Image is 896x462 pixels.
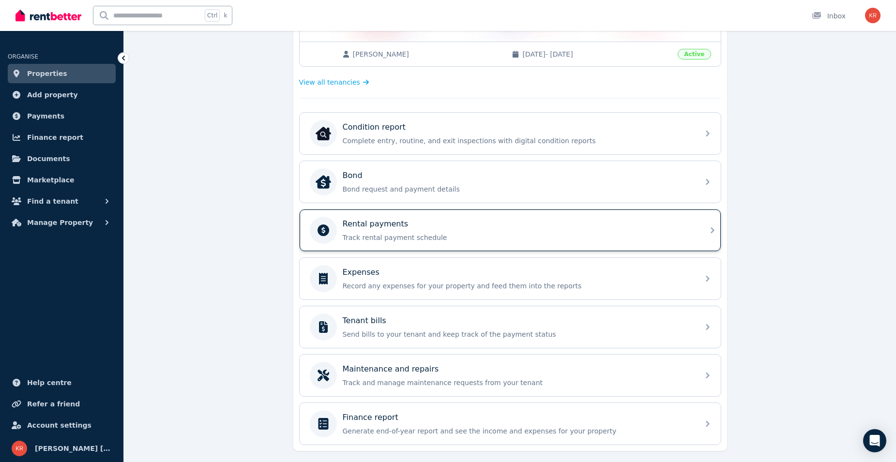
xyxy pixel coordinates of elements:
a: Finance reportGenerate end-of-year report and see the income and expenses for your property [300,403,721,445]
button: Manage Property [8,213,116,232]
p: Bond [343,170,363,181]
span: Manage Property [27,217,93,228]
a: View all tenancies [299,77,369,87]
p: Finance report [343,412,398,423]
a: BondBondBond request and payment details [300,161,721,203]
p: Maintenance and repairs [343,363,439,375]
span: Find a tenant [27,195,78,207]
img: RentBetter [15,8,81,23]
img: Bond [316,174,331,190]
a: Maintenance and repairsTrack and manage maintenance requests from your tenant [300,355,721,396]
button: Find a tenant [8,192,116,211]
a: Add property [8,85,116,104]
a: Help centre [8,373,116,392]
a: ExpensesRecord any expenses for your property and feed them into the reports [300,258,721,299]
span: k [224,12,227,19]
a: Finance report [8,128,116,147]
a: Tenant billsSend bills to your tenant and keep track of the payment status [300,306,721,348]
p: Send bills to your tenant and keep track of the payment status [343,329,693,339]
span: Active [678,49,711,60]
img: Kalen Rachel Wilson [865,8,881,23]
span: Marketplace [27,174,74,186]
span: Properties [27,68,67,79]
a: Refer a friend [8,394,116,414]
p: Generate end-of-year report and see the income and expenses for your property [343,426,693,436]
a: Condition reportCondition reportComplete entry, routine, and exit inspections with digital condit... [300,113,721,154]
img: Kalen Rachel Wilson [12,441,27,456]
img: Condition report [316,126,331,141]
span: Refer a friend [27,398,80,410]
p: Expenses [343,267,380,278]
span: [DATE] - [DATE] [522,49,672,59]
span: Finance report [27,132,83,143]
span: Ctrl [205,9,220,22]
a: Payments [8,106,116,126]
span: [PERSON_NAME] [PERSON_NAME] [35,443,112,454]
span: Documents [27,153,70,164]
p: Condition report [343,121,406,133]
span: Help centre [27,377,72,388]
span: ORGANISE [8,53,38,60]
a: Documents [8,149,116,168]
p: Tenant bills [343,315,386,327]
p: Rental payments [343,218,409,230]
p: Track rental payment schedule [343,233,693,242]
div: Open Intercom Messenger [863,429,886,452]
a: Marketplace [8,170,116,190]
a: Rental paymentsTrack rental payment schedule [300,209,721,251]
span: Add property [27,89,78,101]
p: Bond request and payment details [343,184,693,194]
p: Complete entry, routine, and exit inspections with digital condition reports [343,136,693,146]
a: Properties [8,64,116,83]
p: Track and manage maintenance requests from your tenant [343,378,693,387]
div: Inbox [812,11,846,21]
span: Account settings [27,419,91,431]
p: Record any expenses for your property and feed them into the reports [343,281,693,291]
a: Account settings [8,416,116,435]
span: Payments [27,110,64,122]
span: [PERSON_NAME] [353,49,502,59]
span: View all tenancies [299,77,360,87]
